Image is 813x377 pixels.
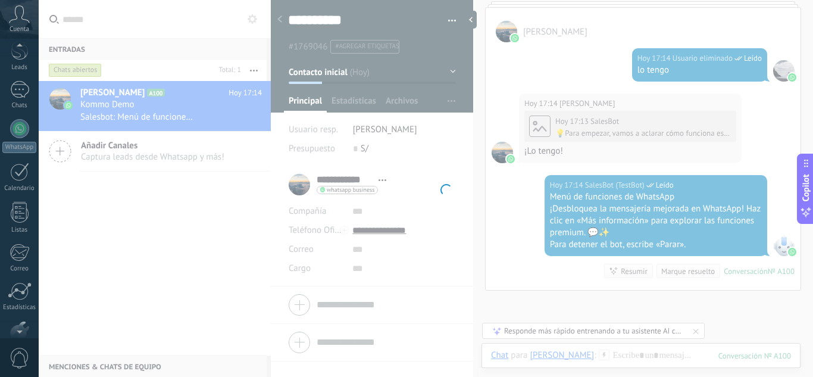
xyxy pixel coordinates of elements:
div: Chats [2,102,37,110]
div: WhatsApp [2,142,36,153]
div: Correo [2,265,37,273]
span: Cuenta [10,26,29,33]
div: Calendario [2,185,37,192]
div: Estadísticas [2,304,37,311]
div: Listas [2,226,37,234]
div: Leads [2,64,37,71]
span: Copilot [800,174,812,201]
